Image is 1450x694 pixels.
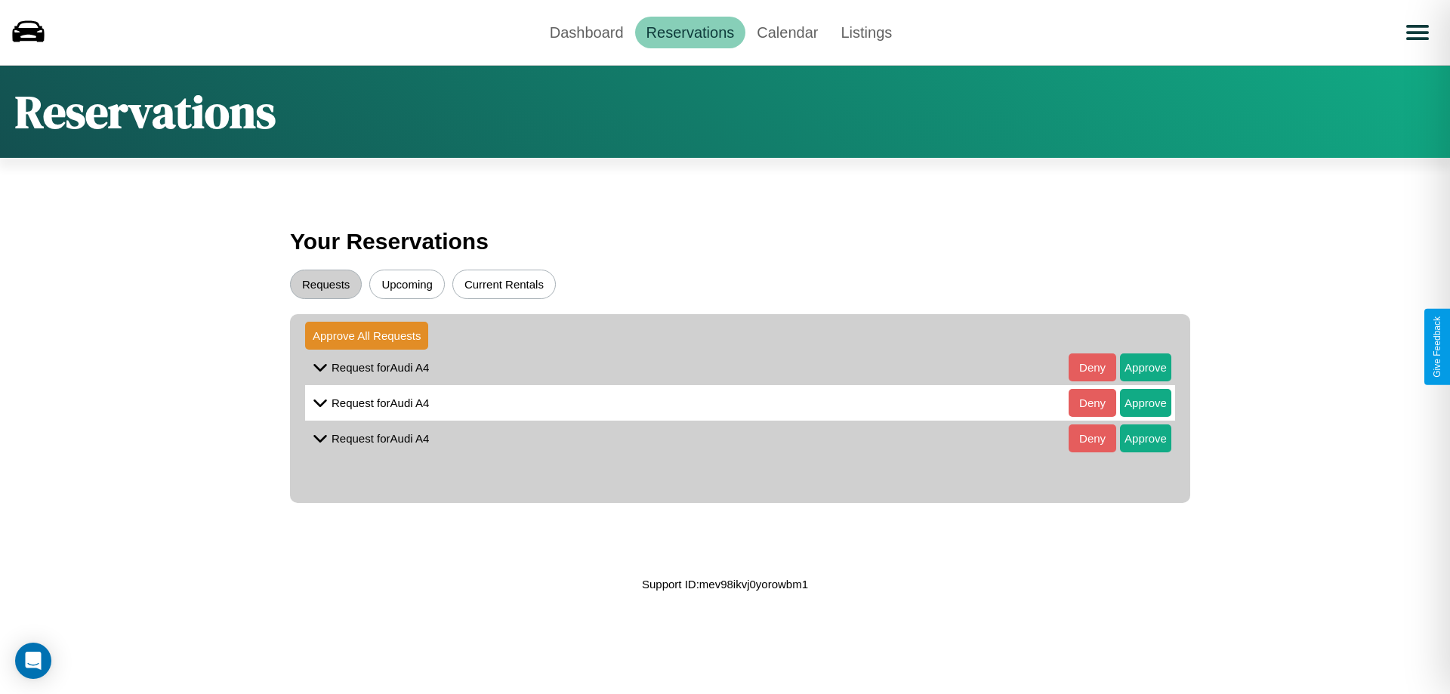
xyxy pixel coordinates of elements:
button: Open menu [1396,11,1439,54]
button: Deny [1069,353,1116,381]
a: Calendar [745,17,829,48]
button: Deny [1069,424,1116,452]
button: Approve [1120,389,1171,417]
a: Reservations [635,17,746,48]
button: Deny [1069,389,1116,417]
h3: Your Reservations [290,221,1160,262]
button: Approve All Requests [305,322,428,350]
button: Approve [1120,424,1171,452]
h1: Reservations [15,81,276,143]
button: Requests [290,270,362,299]
p: Request for Audi A4 [332,428,429,449]
button: Approve [1120,353,1171,381]
a: Dashboard [538,17,635,48]
div: Open Intercom Messenger [15,643,51,679]
div: Give Feedback [1432,316,1442,378]
p: Support ID: mev98ikvj0yorowbm1 [642,574,808,594]
p: Request for Audi A4 [332,393,429,413]
button: Current Rentals [452,270,556,299]
a: Listings [829,17,903,48]
button: Upcoming [369,270,445,299]
p: Request for Audi A4 [332,357,429,378]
